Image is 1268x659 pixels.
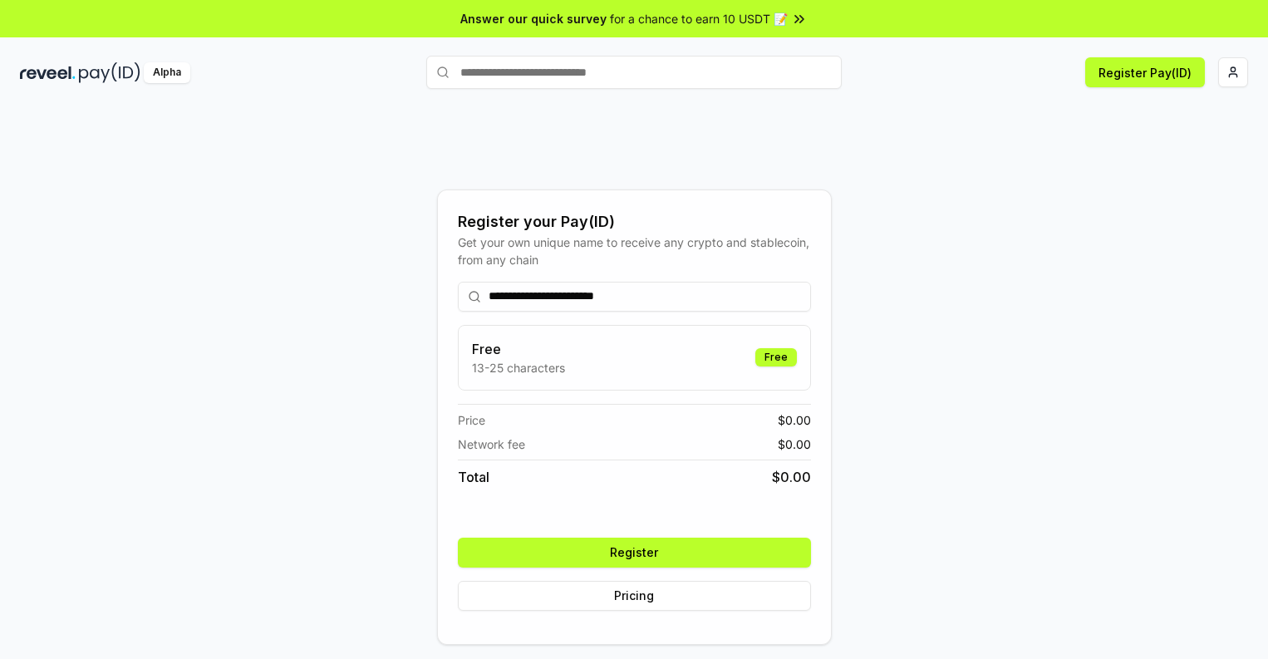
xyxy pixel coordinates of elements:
[458,581,811,611] button: Pricing
[144,62,190,83] div: Alpha
[610,10,788,27] span: for a chance to earn 10 USDT 📝
[460,10,607,27] span: Answer our quick survey
[79,62,140,83] img: pay_id
[458,538,811,568] button: Register
[458,210,811,234] div: Register your Pay(ID)
[458,411,485,429] span: Price
[458,435,525,453] span: Network fee
[778,411,811,429] span: $ 0.00
[755,348,797,366] div: Free
[472,359,565,376] p: 13-25 characters
[1085,57,1205,87] button: Register Pay(ID)
[20,62,76,83] img: reveel_dark
[772,467,811,487] span: $ 0.00
[472,339,565,359] h3: Free
[458,234,811,268] div: Get your own unique name to receive any crypto and stablecoin, from any chain
[458,467,489,487] span: Total
[778,435,811,453] span: $ 0.00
